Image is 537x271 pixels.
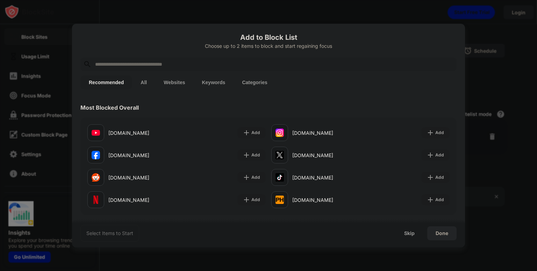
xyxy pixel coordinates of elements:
[108,152,177,159] div: [DOMAIN_NAME]
[436,230,448,236] div: Done
[108,129,177,137] div: [DOMAIN_NAME]
[80,75,132,89] button: Recommended
[108,196,177,204] div: [DOMAIN_NAME]
[193,75,234,89] button: Keywords
[404,230,415,236] div: Skip
[275,151,284,159] img: favicons
[80,104,139,111] div: Most Blocked Overall
[251,129,260,136] div: Add
[251,196,260,203] div: Add
[435,152,444,159] div: Add
[292,196,360,204] div: [DOMAIN_NAME]
[92,196,100,204] img: favicons
[86,230,133,237] div: Select Items to Start
[80,32,457,43] h6: Add to Block List
[92,173,100,182] img: favicons
[292,129,360,137] div: [DOMAIN_NAME]
[435,174,444,181] div: Add
[108,174,177,181] div: [DOMAIN_NAME]
[80,43,457,49] div: Choose up to 2 items to block and start regaining focus
[275,196,284,204] img: favicons
[251,152,260,159] div: Add
[251,174,260,181] div: Add
[275,173,284,182] img: favicons
[132,75,155,89] button: All
[292,152,360,159] div: [DOMAIN_NAME]
[275,129,284,137] img: favicons
[92,151,100,159] img: favicons
[292,174,360,181] div: [DOMAIN_NAME]
[435,129,444,136] div: Add
[435,196,444,203] div: Add
[155,75,193,89] button: Websites
[234,75,275,89] button: Categories
[92,129,100,137] img: favicons
[83,60,92,68] img: search.svg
